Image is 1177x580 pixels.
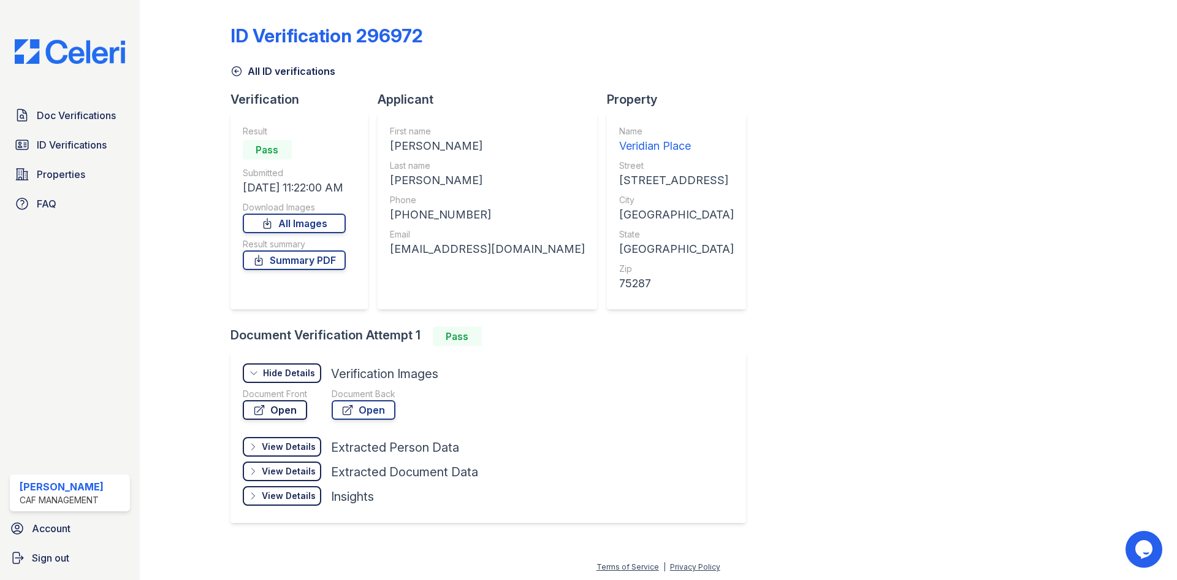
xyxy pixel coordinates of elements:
[390,228,585,241] div: Email
[230,64,335,79] a: All ID verifications
[1126,531,1165,568] iframe: chat widget
[619,125,734,155] a: Name Veridian Place
[390,125,585,137] div: First name
[619,194,734,206] div: City
[433,327,482,346] div: Pass
[390,241,585,258] div: [EMAIL_ADDRESS][DOMAIN_NAME]
[619,228,734,241] div: State
[331,439,459,456] div: Extracted Person Data
[332,400,395,420] a: Open
[10,103,130,128] a: Doc Verifications
[331,488,374,505] div: Insights
[32,551,69,565] span: Sign out
[619,275,734,292] div: 75287
[243,125,346,137] div: Result
[390,160,585,172] div: Last name
[332,388,395,400] div: Document Back
[619,172,734,189] div: [STREET_ADDRESS]
[619,263,734,275] div: Zip
[243,388,307,400] div: Document Front
[243,400,307,420] a: Open
[262,490,316,502] div: View Details
[243,250,346,270] a: Summary PDF
[230,25,423,47] div: ID Verification 296972
[663,562,666,571] div: |
[390,194,585,206] div: Phone
[619,160,734,172] div: Street
[262,465,316,478] div: View Details
[331,365,438,382] div: Verification Images
[243,140,292,160] div: Pass
[5,39,135,64] img: CE_Logo_Blue-a8612792a0a2168367f1c8372b55b34899dd931a85d93a1a3d3e32e68fde9ad4.png
[619,125,734,137] div: Name
[670,562,720,571] a: Privacy Policy
[5,516,135,541] a: Account
[243,167,346,179] div: Submitted
[10,162,130,187] a: Properties
[37,196,56,211] span: FAQ
[10,191,130,216] a: FAQ
[619,137,734,155] div: Veridian Place
[596,562,659,571] a: Terms of Service
[10,133,130,157] a: ID Verifications
[263,367,315,379] div: Hide Details
[37,167,85,182] span: Properties
[230,91,378,108] div: Verification
[20,494,104,506] div: CAF Management
[243,201,346,214] div: Download Images
[619,206,734,223] div: [GEOGRAPHIC_DATA]
[32,521,70,536] span: Account
[390,137,585,155] div: [PERSON_NAME]
[619,241,734,258] div: [GEOGRAPHIC_DATA]
[331,463,478,481] div: Extracted Document Data
[378,91,607,108] div: Applicant
[5,546,135,570] a: Sign out
[607,91,756,108] div: Property
[390,206,585,223] div: [PHONE_NUMBER]
[243,214,346,233] a: All Images
[390,172,585,189] div: [PERSON_NAME]
[243,238,346,250] div: Result summary
[37,108,116,123] span: Doc Verifications
[262,441,316,453] div: View Details
[230,327,756,346] div: Document Verification Attempt 1
[20,479,104,494] div: [PERSON_NAME]
[37,137,107,152] span: ID Verifications
[243,179,346,196] div: [DATE] 11:22:00 AM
